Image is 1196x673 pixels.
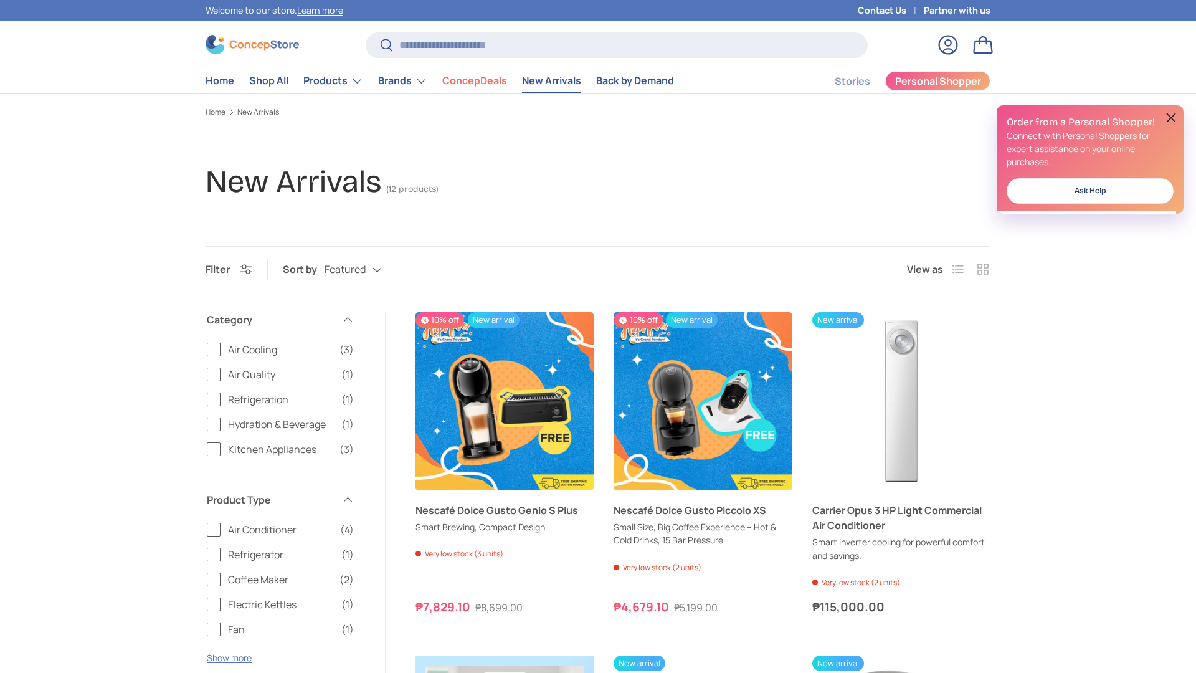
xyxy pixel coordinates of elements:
[207,297,354,342] summary: Category
[596,69,674,93] a: Back by Demand
[206,4,343,17] p: Welcome to our store.
[228,522,333,537] span: Air Conditioner
[206,262,252,276] button: Filter
[614,503,792,518] a: Nescafé Dolce Gusto Piccolo XS
[812,503,990,533] a: Carrier Opus 3 HP Light Commercial Air Conditioner
[303,69,363,93] a: Products
[1007,178,1174,204] a: Ask Help
[805,69,990,93] nav: Secondary
[666,312,718,328] span: New arrival
[614,312,792,490] a: Nescafé Dolce Gusto Piccolo XS
[341,417,354,432] span: (1)
[325,264,366,275] span: Featured
[468,312,520,328] span: New arrival
[228,342,332,357] span: Air Cooling
[228,392,334,407] span: Refrigeration
[895,76,981,86] span: Personal Shopper
[339,442,354,457] span: (3)
[522,69,581,93] a: New Arrivals
[296,69,371,93] summary: Products
[206,262,230,276] span: Filter
[228,367,334,382] span: Air Quality
[924,4,990,17] a: Partner with us
[207,652,252,664] button: Show more
[249,69,288,93] a: Shop All
[206,107,990,118] nav: Breadcrumbs
[228,622,334,637] span: Fan
[341,547,354,562] span: (1)
[415,503,594,518] a: Nescafé Dolce Gusto Genio S Plus
[415,312,464,328] span: 10% off
[237,108,279,116] a: New Arrivals
[283,262,325,277] label: Sort by
[1007,115,1174,129] h2: Order from a Personal Shopper!
[614,656,665,671] span: New arrival
[885,71,990,91] a: Personal Shopper
[858,4,924,17] a: Contact Us
[386,184,439,194] span: (12 products)
[228,417,334,432] span: Hydration & Beverage
[378,69,427,93] a: Brands
[339,342,354,357] span: (3)
[341,597,354,612] span: (1)
[297,4,343,16] a: Learn more
[207,492,334,507] span: Product Type
[207,477,354,522] summary: Product Type
[339,572,354,587] span: (2)
[442,69,507,93] a: ConcepDeals
[812,312,990,490] a: Carrier Opus 3 HP Light Commercial Air Conditioner
[341,367,354,382] span: (1)
[206,35,299,54] img: ConcepStore
[415,312,594,490] a: Nescafé Dolce Gusto Genio S Plus
[228,572,332,587] span: Coffee Maker
[228,597,334,612] span: Electric Kettles
[812,656,864,671] span: New arrival
[340,522,354,537] span: (4)
[835,69,870,93] a: Stories
[206,69,234,93] a: Home
[206,69,674,93] nav: Primary
[228,442,332,457] span: Kitchen Appliances
[371,69,435,93] summary: Brands
[812,312,990,490] img: https://concepstore.ph/products/carrier-opus-3-hp-light-commercial-air-conditioner
[812,312,864,328] span: New arrival
[207,312,334,327] span: Category
[907,262,943,277] span: View as
[614,312,662,328] span: 10% off
[341,392,354,407] span: (1)
[206,163,381,200] h1: New Arrivals
[341,622,354,637] span: (1)
[228,547,334,562] span: Refrigerator
[1007,129,1174,168] p: Connect with Personal Shoppers for expert assistance on your online purchases.
[325,259,407,281] button: Featured
[206,108,225,116] a: Home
